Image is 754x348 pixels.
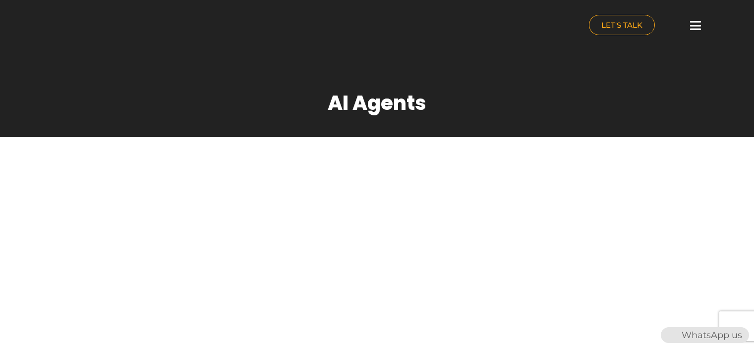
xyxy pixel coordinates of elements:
[601,21,642,29] span: LET'S TALK
[662,327,678,343] img: WhatsApp
[328,91,426,115] h1: AI Agents
[25,5,372,48] a: nuance-qatar_logo
[661,327,749,343] div: WhatsApp us
[25,5,109,48] img: nuance-qatar_logo
[589,15,655,35] a: LET'S TALK
[661,330,749,341] a: WhatsAppWhatsApp us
